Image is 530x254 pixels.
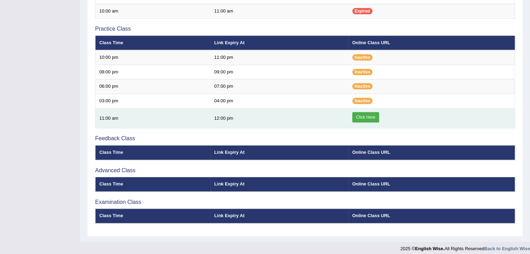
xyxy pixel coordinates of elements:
[348,145,515,160] th: Online Class URL
[210,79,348,94] td: 07:00 pm
[348,177,515,192] th: Online Class URL
[210,209,348,223] th: Link Expiry At
[210,35,348,50] th: Link Expiry At
[210,50,348,65] td: 11:00 pm
[352,8,372,14] span: Expired
[95,177,210,192] th: Class Time
[95,35,210,50] th: Class Time
[95,145,210,160] th: Class Time
[400,242,530,252] div: 2025 © All Rights Reserved
[95,135,515,142] h3: Feedback Class
[95,94,210,108] td: 03:00 pm
[210,94,348,108] td: 04:00 pm
[95,108,210,128] td: 11:00 am
[210,4,348,19] td: 11:00 am
[210,177,348,192] th: Link Expiry At
[210,145,348,160] th: Link Expiry At
[95,50,210,65] td: 10:00 pm
[210,108,348,128] td: 12:00 pm
[95,167,515,174] h3: Advanced Class
[210,65,348,79] td: 09:00 pm
[95,26,515,32] h3: Practice Class
[95,4,210,19] td: 10:00 am
[95,209,210,223] th: Class Time
[352,83,373,89] span: Inactive
[415,246,444,251] strong: English Wise.
[484,246,530,251] a: Back to English Wise
[352,98,373,104] span: Inactive
[352,54,373,61] span: Inactive
[348,209,515,223] th: Online Class URL
[352,112,379,122] a: Click Here
[95,79,210,94] td: 06:00 pm
[95,65,210,79] td: 08:00 pm
[348,35,515,50] th: Online Class URL
[352,69,373,75] span: Inactive
[95,199,515,205] h3: Examination Class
